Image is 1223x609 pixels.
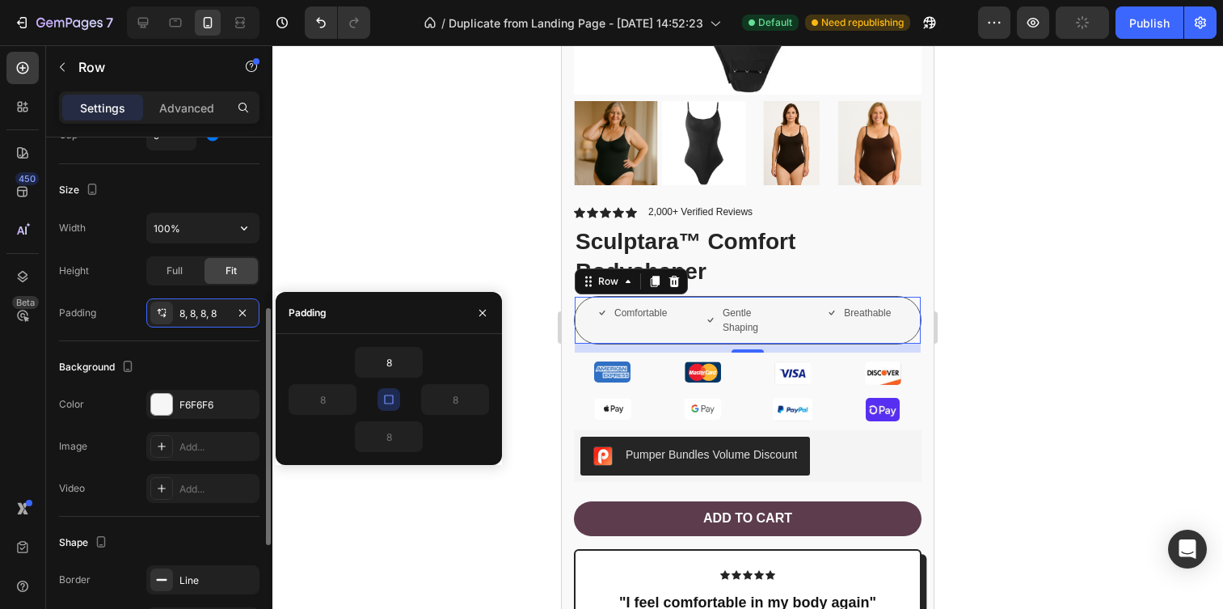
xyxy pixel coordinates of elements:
[821,15,904,30] span: Need republishing
[356,348,422,377] input: Auto
[59,306,96,320] div: Padding
[6,6,120,39] button: 7
[1129,15,1170,32] div: Publish
[57,549,314,565] strong: "I feel comfortable in my body again"
[59,180,102,201] div: Size
[758,15,792,30] span: Default
[59,221,86,235] div: Width
[147,214,259,243] input: Auto
[59,264,89,278] div: Height
[59,439,87,454] div: Image
[179,482,255,497] div: Add...
[422,385,488,414] input: Auto
[449,15,703,32] span: Duplicate from Landing Page - [DATE] 14:52:23
[289,306,327,320] div: Padding
[106,13,113,32] p: 7
[441,15,445,32] span: /
[59,397,84,412] div: Color
[59,481,85,496] div: Video
[59,532,111,554] div: Shape
[179,307,226,321] div: 8, 8, 8, 8
[78,57,216,77] p: Row
[1115,6,1183,39] button: Publish
[179,398,255,412] div: F6F6F6
[179,440,255,455] div: Add...
[59,573,91,587] div: Border
[12,296,39,309] div: Beta
[562,45,934,609] iframe: Design area
[15,172,39,185] div: 450
[1168,530,1207,569] div: Open Intercom Messenger
[80,99,125,116] p: Settings
[179,573,255,588] div: Line
[159,99,214,116] p: Advanced
[289,385,356,414] input: Auto
[305,6,370,39] div: Undo/Redo
[59,357,137,379] div: Background
[356,422,422,451] input: Auto
[167,264,183,278] span: Full
[226,264,237,278] span: Fit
